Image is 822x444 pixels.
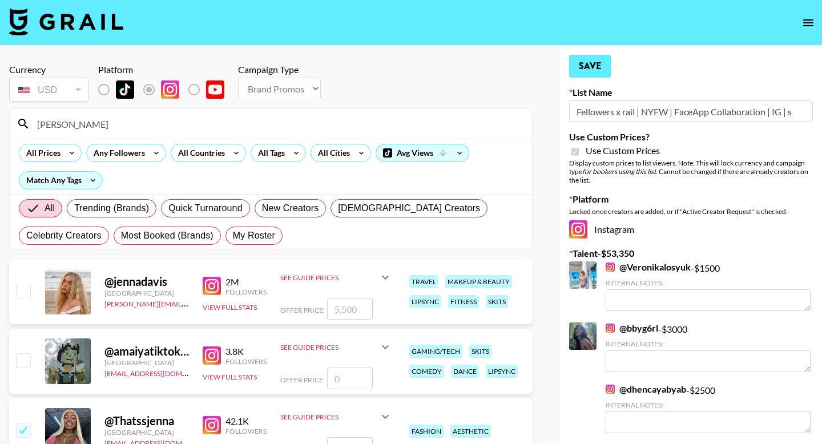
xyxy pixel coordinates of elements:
span: Offer Price: [280,306,325,314]
div: - $ 2500 [606,384,811,433]
img: Instagram [569,220,587,239]
a: @bbyg6rl [606,322,658,334]
div: travel [409,275,438,288]
div: Internal Notes: [606,401,811,409]
div: lipsync [486,365,518,378]
div: [GEOGRAPHIC_DATA] [104,428,189,437]
span: Quick Turnaround [168,201,243,215]
img: Instagram [606,324,615,333]
div: All Countries [171,144,227,162]
span: Celebrity Creators [26,229,102,243]
div: Avg Views [376,144,469,162]
button: View Full Stats [203,373,257,381]
div: @ Thatssjenna [104,414,189,428]
div: makeup & beauty [445,275,512,288]
div: dance [451,365,479,378]
div: lipsync [409,295,441,308]
img: Instagram [203,416,221,434]
div: aesthetic [450,425,491,438]
div: skits [469,345,491,358]
em: for bookers using this list [582,167,656,176]
img: Instagram [606,263,615,272]
div: Internal Notes: [606,340,811,348]
div: See Guide Prices [280,333,392,361]
div: All Tags [251,144,287,162]
div: Followers [225,357,267,366]
div: 3.8K [225,346,267,357]
button: open drawer [797,11,820,34]
div: 42.1K [225,415,267,427]
label: List Name [569,87,813,98]
div: Display custom prices to list viewers. Note: This will lock currency and campaign type . Cannot b... [569,159,813,184]
div: All Prices [19,144,63,162]
div: Platform [98,64,233,75]
input: Search by User Name [30,115,525,133]
input: 0 [327,368,373,389]
a: @dhencayabyab [606,384,686,395]
input: 5,500 [327,298,373,320]
div: See Guide Prices [280,413,378,421]
span: Most Booked (Brands) [121,229,213,243]
div: skits [486,295,508,308]
div: See Guide Prices [280,343,378,352]
img: Instagram [606,385,615,394]
label: Use Custom Prices? [569,131,813,143]
div: Any Followers [87,144,147,162]
button: Save [569,55,611,78]
div: 2M [225,276,267,288]
div: @ amaiyatiktoklove [104,344,189,358]
div: Campaign Type [238,64,321,75]
div: Followers [225,427,267,435]
div: See Guide Prices [280,403,392,430]
div: [GEOGRAPHIC_DATA] [104,358,189,367]
img: YouTube [206,80,224,99]
img: Grail Talent [9,8,123,35]
label: Platform [569,193,813,205]
img: Instagram [203,346,221,365]
div: Locked once creators are added, or if "Active Creator Request" is checked. [569,207,813,216]
div: fashion [409,425,444,438]
div: Internal Notes: [606,278,811,287]
div: [GEOGRAPHIC_DATA] [104,289,189,297]
div: Match Any Tags [19,172,102,189]
div: List locked to Instagram. [98,78,233,102]
a: [EMAIL_ADDRESS][DOMAIN_NAME] [104,367,219,378]
div: See Guide Prices [280,273,378,282]
div: - $ 3000 [606,322,811,372]
span: All [45,201,55,215]
div: gaming/tech [409,345,462,358]
div: Instagram [569,220,813,239]
img: Instagram [161,80,179,99]
img: TikTok [116,80,134,99]
div: USD [11,80,87,100]
div: fitness [448,295,479,308]
div: comedy [409,365,444,378]
div: @ jennadavis [104,275,189,289]
span: New Creators [262,201,319,215]
span: [DEMOGRAPHIC_DATA] Creators [338,201,480,215]
span: Trending (Brands) [74,201,149,215]
div: Currency [9,64,89,75]
label: Talent - $ 53,350 [569,248,813,259]
div: All Cities [311,144,352,162]
span: Use Custom Prices [586,145,660,156]
img: Instagram [203,277,221,295]
span: Offer Price: [280,376,325,384]
div: See Guide Prices [280,264,392,291]
button: View Full Stats [203,303,257,312]
div: - $ 1500 [606,261,811,311]
a: [PERSON_NAME][EMAIL_ADDRESS][DOMAIN_NAME] [104,297,273,308]
div: Currency is locked to USD [9,75,89,104]
span: My Roster [233,229,275,243]
div: Followers [225,288,267,296]
a: @Veronikalosyuk [606,261,691,273]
